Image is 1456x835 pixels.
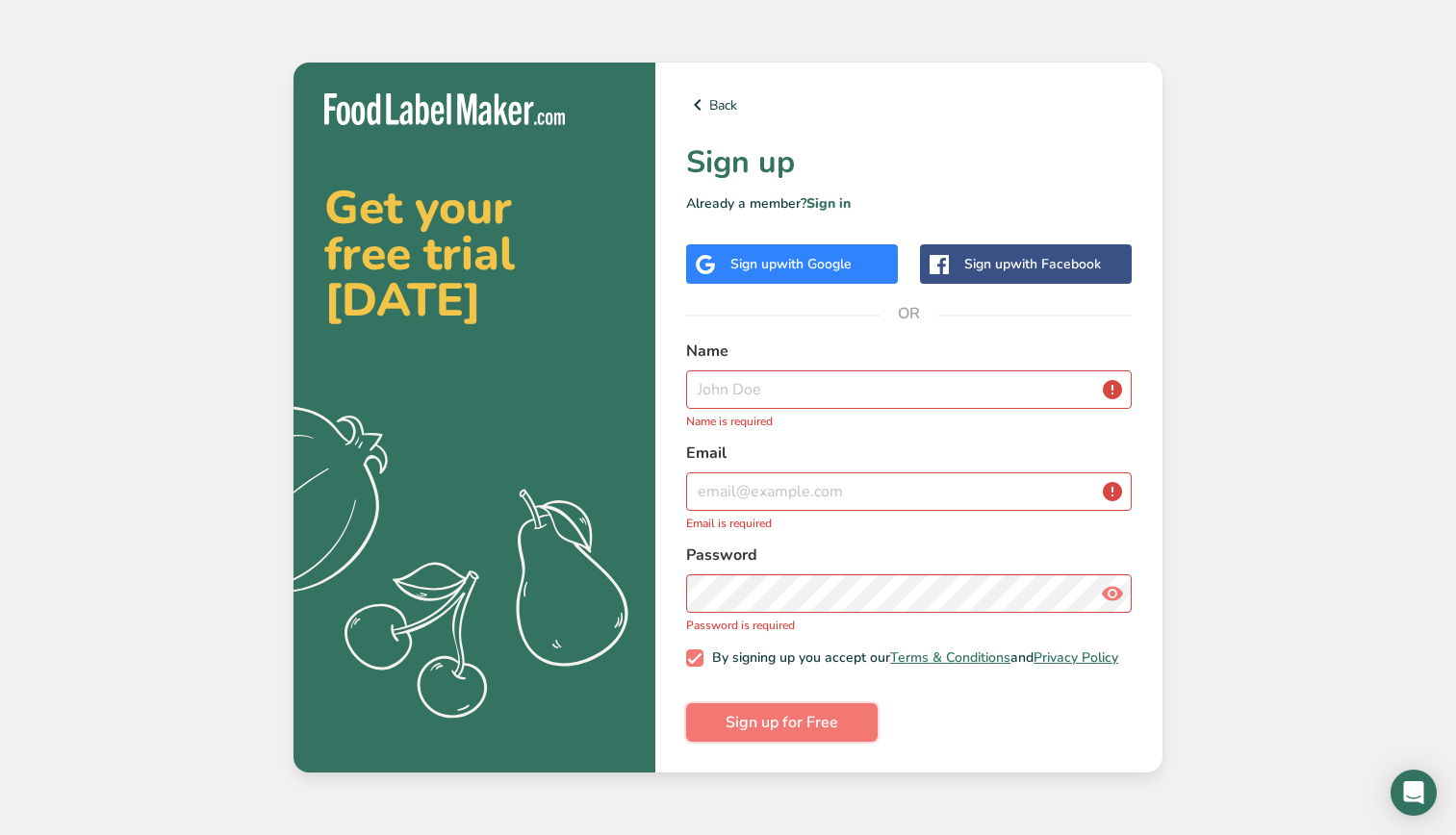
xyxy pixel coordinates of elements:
[730,254,852,274] div: Sign up
[1391,770,1437,816] div: Open Intercom Messenger
[806,194,851,213] a: Sign in
[686,703,878,742] button: Sign up for Free
[324,93,565,125] img: Food Label Maker
[686,139,1132,186] h1: Sign up
[686,544,1132,567] label: Password
[686,515,1132,532] p: Email is required
[881,285,938,342] span: OR
[964,254,1101,274] div: Sign up
[686,442,1132,465] label: Email
[686,413,1132,430] p: Name is required
[726,711,838,734] span: Sign up for Free
[686,370,1132,409] input: John Doe
[686,193,1132,214] p: Already a member?
[686,340,1132,363] label: Name
[703,649,1119,667] span: By signing up you accept our and
[686,93,1132,116] a: Back
[686,472,1132,511] input: email@example.com
[1034,648,1118,667] a: Privacy Policy
[777,255,852,273] span: with Google
[686,617,1132,634] p: Password is required
[890,648,1010,667] a: Terms & Conditions
[1010,255,1101,273] span: with Facebook
[324,185,625,323] h2: Get your free trial [DATE]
